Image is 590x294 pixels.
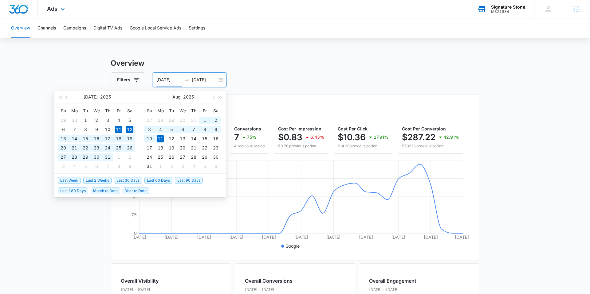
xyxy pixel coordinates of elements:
[113,134,124,143] td: 2025-07-18
[144,134,155,143] td: 2025-08-10
[84,91,98,103] button: [DATE]
[102,134,113,143] td: 2025-07-17
[126,153,133,161] div: 2
[58,116,69,125] td: 2025-06-29
[210,106,221,116] th: Sa
[134,230,137,236] tspan: 0
[262,234,276,240] tspan: [DATE]
[278,132,302,142] p: $0.83
[177,106,188,116] th: We
[146,126,153,133] div: 3
[58,162,69,171] td: 2025-08-03
[115,117,122,124] div: 4
[71,144,78,152] div: 21
[166,106,177,116] th: Tu
[166,162,177,171] td: 2025-09-02
[201,135,208,142] div: 15
[157,153,164,161] div: 25
[210,116,221,125] td: 2025-08-02
[124,106,135,116] th: Sa
[199,134,210,143] td: 2025-08-15
[91,143,102,153] td: 2025-07-23
[369,277,416,284] h2: Overall Engagement
[210,143,221,153] td: 2025-08-23
[146,144,153,152] div: 17
[212,153,219,161] div: 30
[155,116,166,125] td: 2025-07-28
[229,234,243,240] tspan: [DATE]
[69,106,80,116] th: Mo
[177,153,188,162] td: 2025-08-27
[144,116,155,125] td: 2025-07-27
[60,135,67,142] div: 13
[359,234,373,240] tspan: [DATE]
[113,153,124,162] td: 2025-08-01
[157,117,164,124] div: 28
[80,153,91,162] td: 2025-07-29
[102,125,113,134] td: 2025-07-10
[199,125,210,134] td: 2025-08-08
[111,72,145,87] button: Filters
[212,126,219,133] div: 9
[115,144,122,152] div: 25
[179,126,186,133] div: 6
[144,177,172,184] span: Last 60 Days
[144,106,155,116] th: Su
[179,144,186,152] div: 20
[71,126,78,133] div: 7
[82,163,89,170] div: 5
[60,117,67,124] div: 29
[91,153,102,162] td: 2025-07-30
[60,163,67,170] div: 3
[190,153,197,161] div: 28
[71,117,78,124] div: 30
[188,116,199,125] td: 2025-07-31
[156,76,182,83] input: Start date
[115,126,122,133] div: 11
[201,163,208,170] div: 5
[455,234,469,240] tspan: [DATE]
[247,135,256,139] p: 75%
[177,125,188,134] td: 2025-08-06
[212,144,219,152] div: 23
[82,153,89,161] div: 29
[184,77,189,82] span: swap-right
[104,126,111,133] div: 10
[179,117,186,124] div: 30
[104,153,111,161] div: 31
[183,91,194,103] button: 2025
[93,18,122,38] button: Digital TV Ads
[126,144,133,152] div: 26
[124,116,135,125] td: 2025-07-05
[188,153,199,162] td: 2025-08-28
[184,77,189,82] span: to
[124,134,135,143] td: 2025-07-19
[245,287,293,292] p: [DATE] - [DATE]
[115,135,122,142] div: 18
[391,234,405,240] tspan: [DATE]
[164,234,179,240] tspan: [DATE]
[93,135,100,142] div: 16
[82,135,89,142] div: 15
[179,163,186,170] div: 3
[82,117,89,124] div: 1
[168,126,175,133] div: 5
[131,212,137,217] tspan: 75
[157,144,164,152] div: 18
[80,116,91,125] td: 2025-07-01
[190,135,197,142] div: 14
[69,116,80,125] td: 2025-06-30
[168,144,175,152] div: 19
[82,144,89,152] div: 22
[104,117,111,124] div: 3
[177,134,188,143] td: 2025-08-13
[212,135,219,142] div: 16
[71,153,78,161] div: 28
[58,177,81,184] span: Last Week
[146,153,153,161] div: 24
[71,135,78,142] div: 14
[201,153,208,161] div: 29
[93,117,100,124] div: 2
[113,162,124,171] td: 2025-08-08
[234,132,239,142] p: 7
